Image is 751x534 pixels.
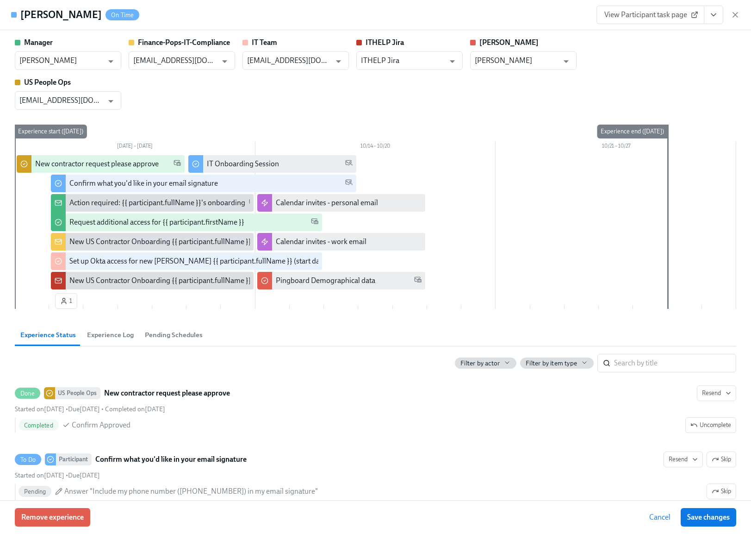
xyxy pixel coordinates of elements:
[69,256,457,266] div: Set up Okta access for new [PERSON_NAME] {{ participant.fullName }} (start date {{ participant.st...
[69,237,385,247] div: New US Contractor Onboarding {{ participant.fullName }} {{ participant.startDate | MMM DD YYYY }}
[614,354,736,372] input: Search by title
[649,513,670,522] span: Cancel
[138,38,230,47] strong: Finance-Pops-IT-Compliance
[55,293,77,309] button: 1
[24,78,71,87] strong: US People Ops
[276,198,378,208] div: Calendar invites - personal email
[95,454,247,465] strong: Confirm what you'd like in your email signature
[664,452,703,467] button: To DoParticipantConfirm what you'd like in your email signatureSkipStarted on[DATE] •Due[DATE] Pe...
[707,484,736,499] button: To DoParticipantConfirm what you'd like in your email signatureResendSkipStarted on[DATE] •Due[DA...
[559,54,573,69] button: Open
[345,178,353,189] span: Personal Email
[496,141,736,153] div: 10/21 – 10/27
[20,330,76,340] span: Experience Status
[15,471,64,479] span: Wednesday, October 8th 2025, 3:47 pm
[276,276,375,286] div: Pingboard Demographical data
[445,54,459,69] button: Open
[69,178,218,188] div: Confirm what you'd like in your email signature
[643,508,677,527] button: Cancel
[690,421,731,430] span: Uncomplete
[68,405,100,413] span: Sunday, October 12th 2025, 9:00 am
[15,405,165,414] div: • •
[105,405,165,413] span: Wednesday, October 8th 2025, 3:47 pm
[68,471,100,479] span: Friday, October 17th 2025, 9:00 am
[145,330,203,340] span: Pending Schedules
[311,217,318,228] span: Work Email
[460,359,500,368] span: Filter by actor
[104,94,118,108] button: Open
[249,198,256,208] span: Work Email
[712,487,731,496] span: Skip
[15,456,41,463] span: To Do
[69,276,385,286] div: New US Contractor Onboarding {{ participant.fullName }} {{ participant.startDate | MMM DD YYYY }}
[104,54,118,69] button: Open
[19,422,59,429] span: Completed
[255,141,496,153] div: 10/14 – 10/20
[21,513,84,522] span: Remove experience
[345,159,353,170] span: Personal Email
[14,125,87,138] div: Experience start ([DATE])
[104,388,230,399] strong: New contractor request please approve
[60,296,72,306] span: 1
[526,359,577,368] span: Filter by item type
[712,455,731,464] span: Skip
[704,6,723,24] button: View task page
[455,358,516,369] button: Filter by actor
[331,54,346,69] button: Open
[64,486,318,496] span: Answer "Include my phone number ([PHONE_NUMBER]) in my email signature"
[252,38,277,47] strong: IT Team
[15,471,100,480] div: •
[479,38,539,47] strong: [PERSON_NAME]
[15,405,64,413] span: Tuesday, October 7th 2025, 9:01 am
[55,387,100,399] div: US People Ops
[414,276,422,286] span: Work Email
[69,198,245,208] div: Action required: {{ participant.fullName }}'s onboarding
[87,330,134,340] span: Experience Log
[35,159,159,169] div: New contractor request please approve
[276,237,366,247] div: Calendar invites - work email
[56,453,92,465] div: Participant
[15,508,90,527] button: Remove experience
[597,125,668,138] div: Experience end ([DATE])
[217,54,232,69] button: Open
[72,420,130,430] span: Confirm Approved
[15,141,255,153] div: [DATE] – [DATE]
[707,452,736,467] button: To DoParticipantConfirm what you'd like in your email signatureResendStarted on[DATE] •Due[DATE] ...
[685,417,736,433] button: DoneUS People OpsNew contractor request please approveResendStarted on[DATE] •Due[DATE] • Complet...
[596,6,704,24] a: View Participant task page
[520,358,594,369] button: Filter by item type
[604,10,696,19] span: View Participant task page
[24,38,53,47] strong: Manager
[20,8,102,22] h4: [PERSON_NAME]
[19,488,51,495] span: Pending
[669,455,698,464] span: Resend
[681,508,736,527] button: Save changes
[687,513,730,522] span: Save changes
[207,159,279,169] div: IT Onboarding Session
[697,385,736,401] button: DoneUS People OpsNew contractor request please approveStarted on[DATE] •Due[DATE] • Completed on[...
[702,389,731,398] span: Resend
[15,390,40,397] span: Done
[366,38,404,47] strong: ITHELP Jira
[106,12,139,19] span: On Time
[69,217,244,227] div: Request additional access for {{ participant.firstName }}
[174,159,181,170] span: Work Email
